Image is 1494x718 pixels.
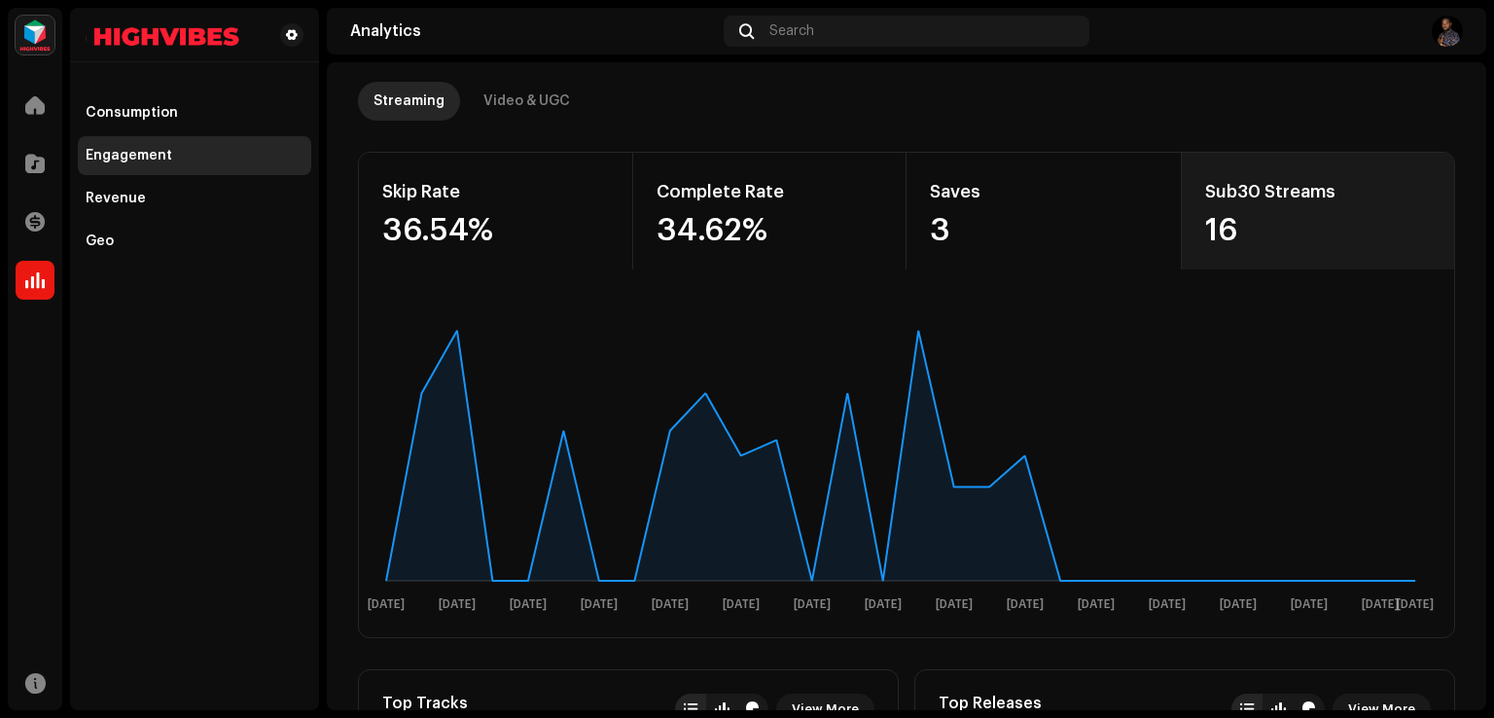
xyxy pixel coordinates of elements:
[78,179,311,218] re-m-nav-item: Revenue
[769,23,814,39] span: Search
[350,23,716,39] div: Analytics
[1007,598,1044,611] text: [DATE]
[1205,215,1432,246] div: 16
[1397,598,1434,611] text: [DATE]
[16,16,54,54] img: feab3aad-9b62-475c-8caf-26f15a9573ee
[794,598,831,611] text: [DATE]
[1078,598,1115,611] text: [DATE]
[1432,16,1463,47] img: 70728f1a-a1eb-4809-ab3f-d3bc31dd569f
[78,93,311,132] re-m-nav-item: Consumption
[86,148,172,163] div: Engagement
[865,598,902,611] text: [DATE]
[1362,598,1399,611] text: [DATE]
[368,598,405,611] text: [DATE]
[86,233,114,249] div: Geo
[439,598,476,611] text: [DATE]
[86,23,249,47] img: d4093022-bcd4-44a3-a5aa-2cc358ba159b
[78,136,311,175] re-m-nav-item: Engagement
[939,694,1094,713] div: Top Releases
[1149,598,1186,611] text: [DATE]
[1291,598,1328,611] text: [DATE]
[936,598,973,611] text: [DATE]
[382,694,538,713] div: Top Tracks
[382,215,609,246] div: 36.54%
[510,598,547,611] text: [DATE]
[483,82,570,121] div: Video & UGC
[1205,176,1432,207] div: Sub30 Streams
[930,215,1157,246] div: 3
[657,176,883,207] div: Complete Rate
[86,191,146,206] div: Revenue
[1220,598,1257,611] text: [DATE]
[930,176,1157,207] div: Saves
[657,215,883,246] div: 34.62%
[723,598,760,611] text: [DATE]
[78,222,311,261] re-m-nav-item: Geo
[382,176,609,207] div: Skip Rate
[652,598,689,611] text: [DATE]
[86,105,178,121] div: Consumption
[373,82,445,121] div: Streaming
[581,598,618,611] text: [DATE]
